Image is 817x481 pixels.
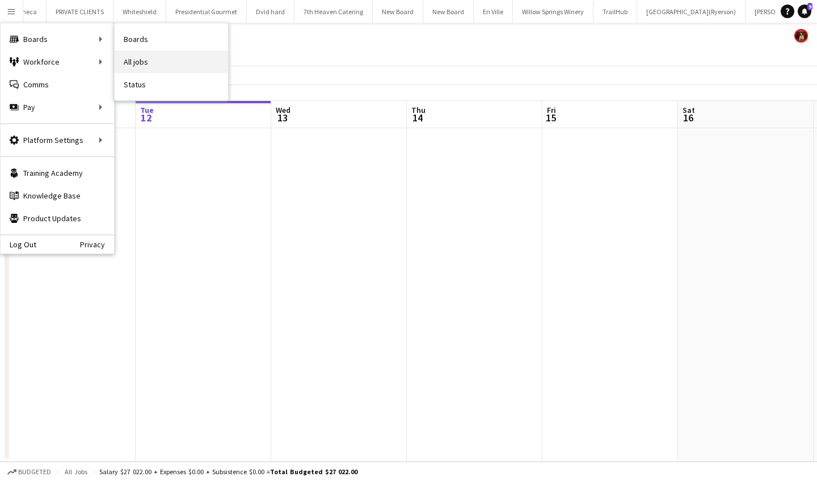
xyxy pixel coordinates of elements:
span: Wed [276,105,290,115]
span: Sat [683,105,695,115]
div: Platform Settings [1,129,114,151]
a: Product Updates [1,207,114,230]
span: 16 [681,111,695,124]
a: Training Academy [1,162,114,184]
span: Thu [411,105,426,115]
span: Tue [140,105,154,115]
a: All jobs [115,50,228,73]
button: [GEOGRAPHIC_DATA](Ryerson) [637,1,746,23]
a: Privacy [80,240,114,249]
button: Willow Springs Winery [513,1,593,23]
span: 15 [545,111,556,124]
a: Knowledge Base [1,184,114,207]
span: 13 [274,111,290,124]
button: New Board [423,1,474,23]
button: PRIVATE CLIENTS [47,1,113,23]
button: TrailHub [593,1,637,23]
a: Comms [1,73,114,96]
button: Presidential Gourmet [166,1,247,23]
button: Seneca [6,1,47,23]
span: 14 [410,111,426,124]
div: Salary $27 022.00 + Expenses $0.00 + Subsistence $0.00 = [99,467,357,476]
span: 12 [138,111,154,124]
button: 7th Heaven Catering [294,1,373,23]
div: Pay [1,96,114,119]
span: All jobs [62,467,90,476]
div: Workforce [1,50,114,73]
a: Status [115,73,228,96]
span: 9 [807,3,812,10]
button: Whiteshield [113,1,166,23]
a: Log Out [1,240,36,249]
button: Budgeted [6,466,53,478]
button: New Board [373,1,423,23]
span: Budgeted [18,468,51,476]
button: En Ville [474,1,513,23]
app-user-avatar: Yani Salas [794,29,808,43]
div: Boards [1,28,114,50]
a: 9 [798,5,811,18]
button: Dvid hard [247,1,294,23]
span: Total Budgeted $27 022.00 [270,467,357,476]
a: Boards [115,28,228,50]
span: Fri [547,105,556,115]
